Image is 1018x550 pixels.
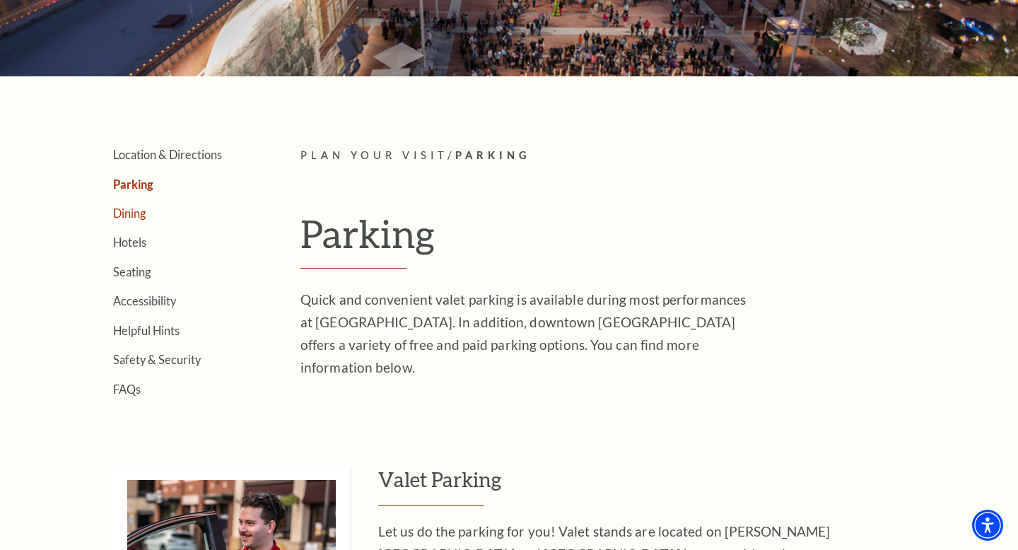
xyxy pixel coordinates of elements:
h1: Parking [300,211,947,269]
p: / [300,147,947,165]
span: Plan Your Visit [300,149,447,161]
a: Safety & Security [113,353,201,366]
h3: Valet Parking [378,466,947,506]
a: Seating [113,265,151,279]
p: Quick and convenient valet parking is available during most performances at [GEOGRAPHIC_DATA]. In... [300,288,760,379]
a: FAQs [113,382,141,396]
div: Accessibility Menu [972,510,1003,541]
a: Accessibility [113,294,176,308]
span: Parking [455,149,531,161]
a: Location & Directions [113,148,222,161]
a: Dining [113,206,146,220]
a: Hotels [113,235,146,249]
a: Helpful Hints [113,324,180,337]
a: Parking [113,177,153,191]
